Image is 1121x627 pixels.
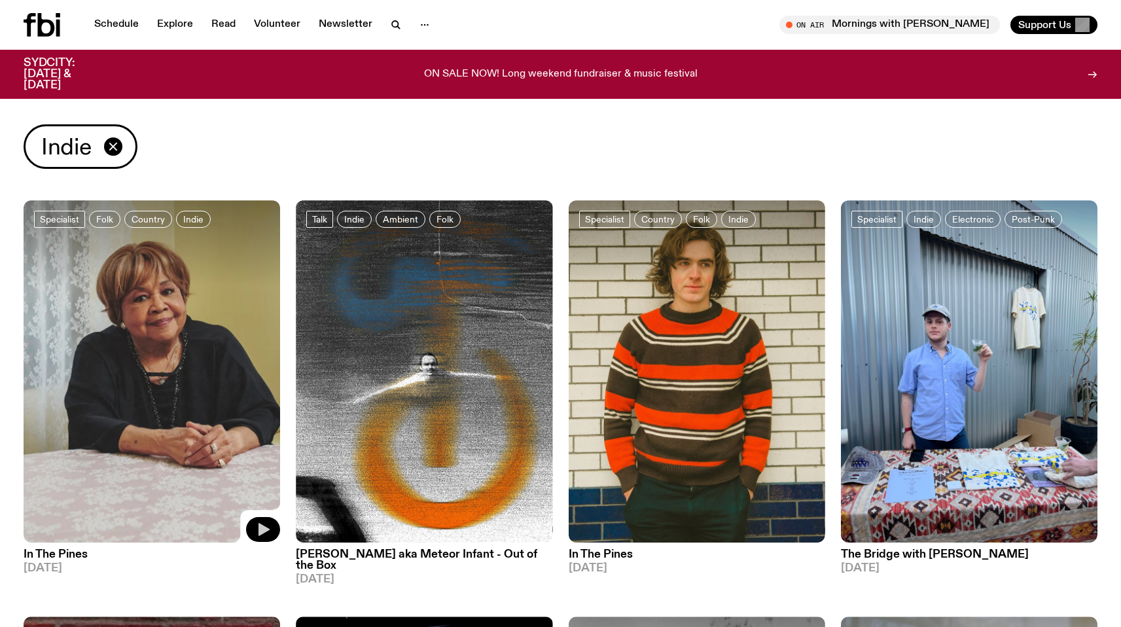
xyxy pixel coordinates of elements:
[176,211,211,228] a: Indie
[24,549,280,560] h3: In The Pines
[41,134,91,160] span: Indie
[569,543,825,574] a: In The Pines[DATE]
[24,563,280,574] span: [DATE]
[634,211,682,228] a: Country
[857,214,897,224] span: Specialist
[337,211,372,228] a: Indie
[436,214,454,224] span: Folk
[779,16,1000,34] button: On AirMornings with [PERSON_NAME]
[569,549,825,560] h3: In The Pines
[24,543,280,574] a: In The Pines[DATE]
[296,574,552,585] span: [DATE]
[89,211,120,228] a: Folk
[86,16,147,34] a: Schedule
[585,214,624,224] span: Specialist
[1018,19,1071,31] span: Support Us
[149,16,201,34] a: Explore
[906,211,941,228] a: Indie
[311,16,380,34] a: Newsletter
[841,543,1097,574] a: The Bridge with [PERSON_NAME][DATE]
[579,211,630,228] a: Specialist
[204,16,243,34] a: Read
[183,214,204,224] span: Indie
[851,211,902,228] a: Specialist
[124,211,172,228] a: Country
[306,211,333,228] a: Talk
[96,214,113,224] span: Folk
[686,211,717,228] a: Folk
[40,214,79,224] span: Specialist
[376,211,425,228] a: Ambient
[841,563,1097,574] span: [DATE]
[841,549,1097,560] h3: The Bridge with [PERSON_NAME]
[569,563,825,574] span: [DATE]
[24,58,107,91] h3: SYDCITY: [DATE] & [DATE]
[296,200,552,543] img: An arty glitched black and white photo of Liam treading water in a creek or river.
[424,69,698,81] p: ON SALE NOW! Long weekend fundraiser & music festival
[693,214,710,224] span: Folk
[721,211,756,228] a: Indie
[1012,214,1055,224] span: Post-Punk
[296,549,552,571] h3: [PERSON_NAME] aka Meteor Infant - Out of the Box
[641,214,675,224] span: Country
[945,211,1001,228] a: Electronic
[952,214,993,224] span: Electronic
[312,214,327,224] span: Talk
[34,211,85,228] a: Specialist
[246,16,308,34] a: Volunteer
[296,543,552,585] a: [PERSON_NAME] aka Meteor Infant - Out of the Box[DATE]
[1005,211,1062,228] a: Post-Punk
[344,214,365,224] span: Indie
[1010,16,1097,34] button: Support Us
[429,211,461,228] a: Folk
[728,214,749,224] span: Indie
[383,214,418,224] span: Ambient
[132,214,165,224] span: Country
[914,214,934,224] span: Indie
